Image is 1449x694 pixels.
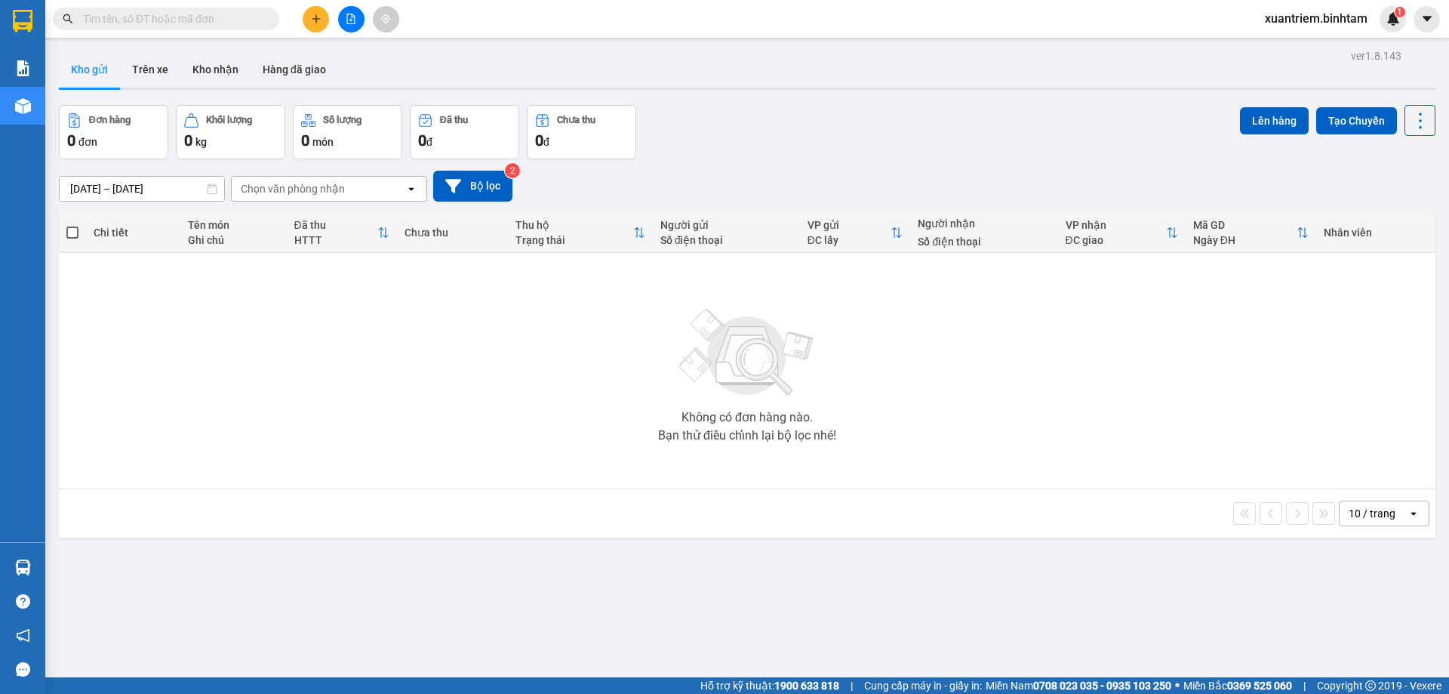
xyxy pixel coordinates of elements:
[1193,234,1297,246] div: Ngày ĐH
[986,677,1171,694] span: Miền Nam
[700,677,839,694] span: Hỗ trợ kỹ thuật:
[63,14,73,24] span: search
[535,131,543,150] span: 0
[241,181,345,196] div: Chọn văn phòng nhận
[543,136,549,148] span: đ
[660,234,792,246] div: Số điện thoại
[1386,12,1400,26] img: icon-new-feature
[1240,107,1309,134] button: Lên hàng
[1316,107,1397,134] button: Tạo Chuyến
[89,115,131,125] div: Đơn hàng
[1324,227,1428,239] div: Nhân viên
[338,6,365,32] button: file-add
[433,171,512,202] button: Bộ lọc
[373,6,399,32] button: aim
[864,677,982,694] span: Cung cấp máy in - giấy in:
[67,131,75,150] span: 0
[515,234,633,246] div: Trạng thái
[1193,219,1297,231] div: Mã GD
[405,227,500,239] div: Chưa thu
[16,628,30,643] span: notification
[15,60,31,76] img: solution-icon
[1227,680,1292,692] strong: 0369 525 060
[1351,48,1401,64] div: ver 1.8.143
[418,131,426,150] span: 0
[918,217,1050,230] div: Người nhận
[346,14,356,24] span: file-add
[83,11,261,27] input: Tìm tên, số ĐT hoặc mã đơn
[120,51,180,88] button: Trên xe
[1395,7,1405,17] sup: 1
[426,136,432,148] span: đ
[294,234,378,246] div: HTTT
[1058,213,1186,253] th: Toggle SortBy
[1414,6,1440,32] button: caret-down
[1407,507,1420,520] svg: open
[16,594,30,609] span: question-circle
[13,10,32,32] img: logo-vxr
[1397,7,1402,17] span: 1
[808,219,891,231] div: VP gửi
[918,236,1050,248] div: Số điện thoại
[515,219,633,231] div: Thu hộ
[851,677,853,694] span: |
[60,177,224,201] input: Select a date range.
[405,183,417,195] svg: open
[1349,506,1395,521] div: 10 / trang
[557,115,595,125] div: Chưa thu
[410,105,519,159] button: Đã thu0đ
[1253,9,1380,28] span: xuantriem.binhtam
[380,14,391,24] span: aim
[1420,12,1434,26] span: caret-down
[195,136,207,148] span: kg
[206,115,252,125] div: Khối lượng
[293,105,402,159] button: Số lượng0món
[660,219,792,231] div: Người gửi
[323,115,361,125] div: Số lượng
[1365,680,1376,691] span: copyright
[301,131,309,150] span: 0
[287,213,398,253] th: Toggle SortBy
[1183,677,1292,694] span: Miền Bắc
[527,105,636,159] button: Chưa thu0đ
[59,105,168,159] button: Đơn hàng0đơn
[294,219,378,231] div: Đã thu
[808,234,891,246] div: ĐC lấy
[188,234,279,246] div: Ghi chú
[94,227,172,239] div: Chi tiết
[1066,219,1166,231] div: VP nhận
[774,680,839,692] strong: 1900 633 818
[15,560,31,575] img: warehouse-icon
[16,662,30,677] span: message
[15,98,31,114] img: warehouse-icon
[312,136,334,148] span: món
[508,213,653,253] th: Toggle SortBy
[505,163,520,178] sup: 2
[672,300,823,406] img: svg+xml;base64,PHN2ZyBjbGFzcz0ibGlzdC1wbHVnX19zdmciIHhtbG5zPSJodHRwOi8vd3d3LnczLm9yZy8yMDAwL3N2Zy...
[1303,677,1306,694] span: |
[78,136,97,148] span: đơn
[176,105,285,159] button: Khối lượng0kg
[800,213,911,253] th: Toggle SortBy
[180,51,251,88] button: Kho nhận
[59,51,120,88] button: Kho gửi
[184,131,192,150] span: 0
[440,115,468,125] div: Đã thu
[303,6,329,32] button: plus
[1175,683,1180,689] span: ⚪️
[658,430,836,442] div: Bạn thử điều chỉnh lại bộ lọc nhé!
[311,14,321,24] span: plus
[188,219,279,231] div: Tên món
[1186,213,1316,253] th: Toggle SortBy
[251,51,338,88] button: Hàng đã giao
[1033,680,1171,692] strong: 0708 023 035 - 0935 103 250
[681,412,813,424] div: Không có đơn hàng nào.
[1066,234,1166,246] div: ĐC giao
